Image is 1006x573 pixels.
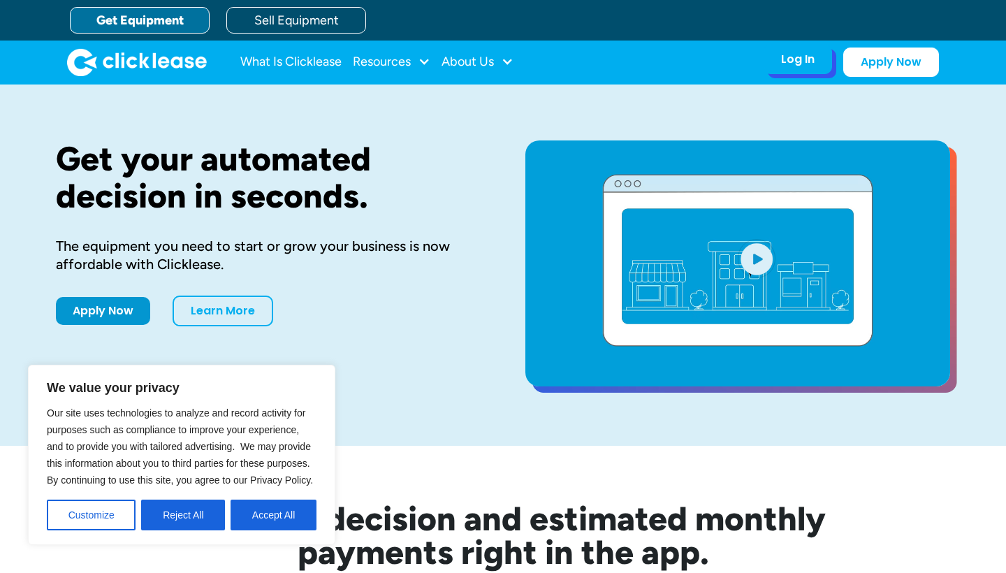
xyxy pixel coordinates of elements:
[173,296,273,326] a: Learn More
[240,48,342,76] a: What Is Clicklease
[141,500,225,530] button: Reject All
[67,48,207,76] a: home
[738,239,775,278] img: Blue play button logo on a light blue circular background
[56,297,150,325] a: Apply Now
[781,52,815,66] div: Log In
[231,500,316,530] button: Accept All
[47,379,316,396] p: We value your privacy
[67,48,207,76] img: Clicklease logo
[56,237,481,273] div: The equipment you need to start or grow your business is now affordable with Clicklease.
[843,48,939,77] a: Apply Now
[353,48,430,76] div: Resources
[28,365,335,545] div: We value your privacy
[442,48,513,76] div: About Us
[112,502,894,569] h2: See your decision and estimated monthly payments right in the app.
[47,407,313,486] span: Our site uses technologies to analyze and record activity for purposes such as compliance to impr...
[47,500,136,530] button: Customize
[226,7,366,34] a: Sell Equipment
[525,140,950,386] a: open lightbox
[56,140,481,215] h1: Get your automated decision in seconds.
[70,7,210,34] a: Get Equipment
